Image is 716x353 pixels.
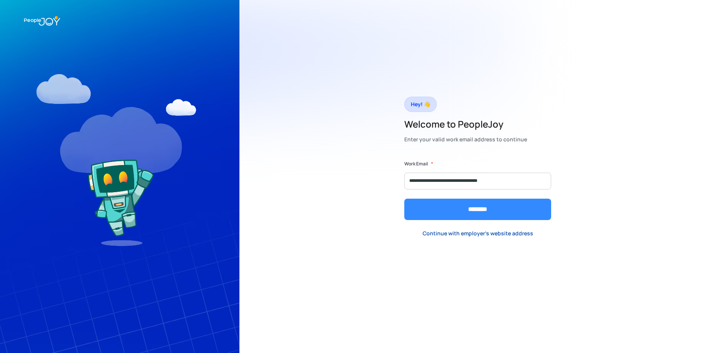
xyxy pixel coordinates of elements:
[417,226,539,241] a: Continue with employer's website address
[404,134,527,145] div: Enter your valid work email address to continue
[411,99,430,110] div: Hey! 👋
[404,118,527,130] h2: Welcome to PeopleJoy
[423,230,533,237] div: Continue with employer's website address
[404,160,428,168] label: Work Email
[404,160,551,220] form: Form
